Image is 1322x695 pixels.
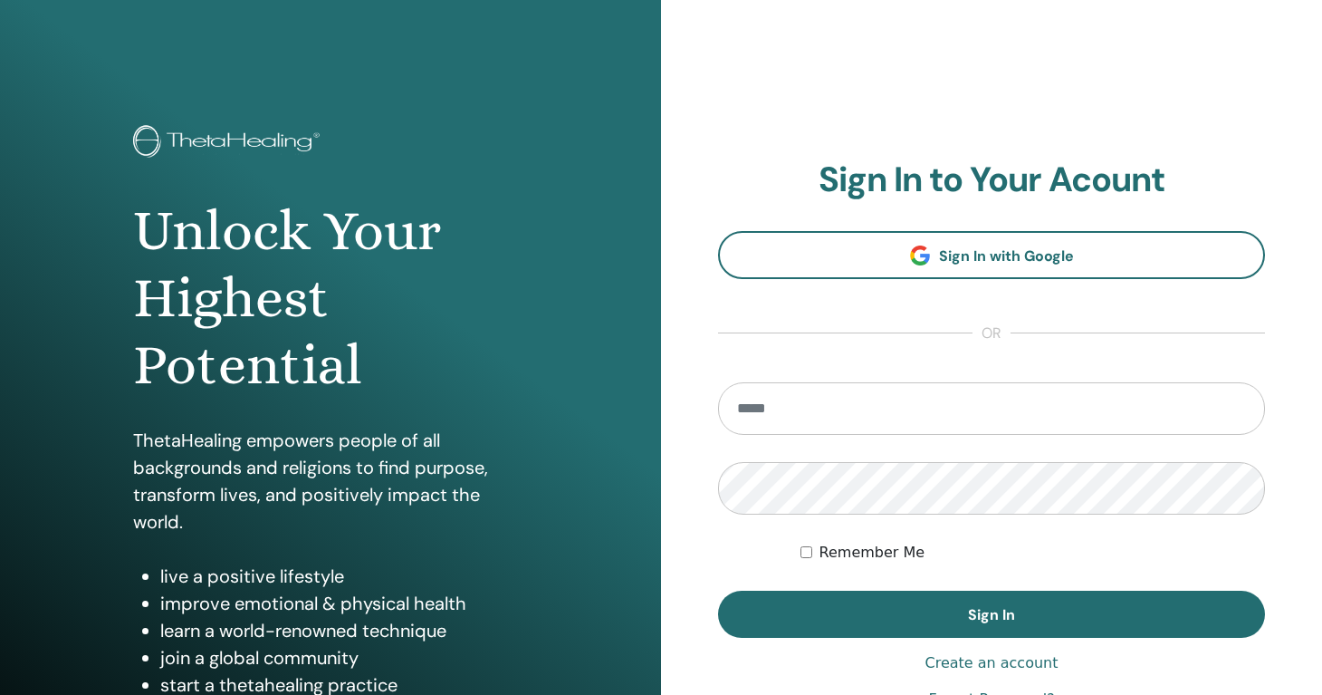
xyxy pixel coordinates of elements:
[924,652,1058,674] a: Create an account
[160,617,529,644] li: learn a world-renowned technique
[968,605,1015,624] span: Sign In
[800,542,1265,564] div: Keep me authenticated indefinitely or until I manually logout
[133,198,529,400] h1: Unlock Your Highest Potential
[133,427,529,536] p: ThetaHealing empowers people of all backgrounds and religions to find purpose, transform lives, a...
[819,542,925,564] label: Remember Me
[718,591,1265,638] button: Sign In
[939,246,1074,265] span: Sign In with Google
[160,563,529,590] li: live a positive lifestyle
[160,590,529,617] li: improve emotional & physical health
[972,323,1011,344] span: or
[718,159,1265,201] h2: Sign In to Your Acount
[718,231,1265,279] a: Sign In with Google
[160,644,529,671] li: join a global community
